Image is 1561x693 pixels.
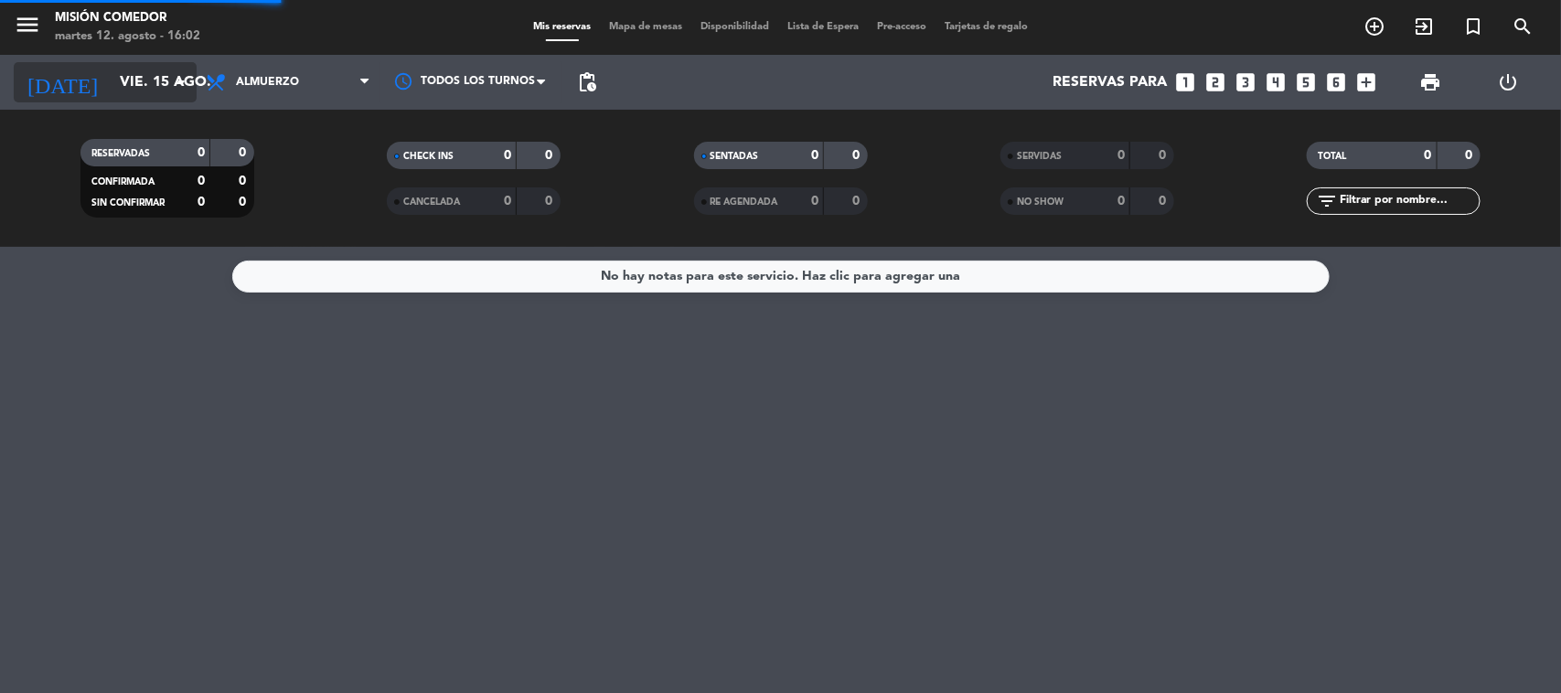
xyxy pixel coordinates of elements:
[576,71,598,93] span: pending_actions
[1117,149,1125,162] strong: 0
[1512,16,1534,37] i: search
[1497,71,1519,93] i: power_settings_new
[936,22,1037,32] span: Tarjetas de regalo
[1425,149,1432,162] strong: 0
[239,146,250,159] strong: 0
[14,11,41,45] button: menu
[198,146,205,159] strong: 0
[1117,195,1125,208] strong: 0
[504,195,511,208] strong: 0
[852,195,863,208] strong: 0
[524,22,600,32] span: Mis reservas
[1174,70,1198,94] i: looks_one
[1355,70,1379,94] i: add_box
[868,22,936,32] span: Pre-acceso
[1017,197,1064,207] span: NO SHOW
[1204,70,1228,94] i: looks_two
[1017,152,1062,161] span: SERVIDAS
[1325,70,1349,94] i: looks_6
[546,149,557,162] strong: 0
[55,9,200,27] div: Misión Comedor
[403,197,460,207] span: CANCELADA
[1316,190,1338,212] i: filter_list
[852,149,863,162] strong: 0
[1363,16,1385,37] i: add_circle_outline
[1159,195,1170,208] strong: 0
[1462,16,1484,37] i: turned_in_not
[14,62,111,102] i: [DATE]
[1470,55,1547,110] div: LOG OUT
[600,22,691,32] span: Mapa de mesas
[1295,70,1319,94] i: looks_5
[170,71,192,93] i: arrow_drop_down
[236,76,299,89] span: Almuerzo
[711,152,759,161] span: SENTADAS
[91,177,155,187] span: CONFIRMADA
[1235,70,1258,94] i: looks_3
[811,195,818,208] strong: 0
[504,149,511,162] strong: 0
[239,175,250,187] strong: 0
[601,266,960,287] div: No hay notas para este servicio. Haz clic para agregar una
[403,152,454,161] span: CHECK INS
[1419,71,1441,93] span: print
[91,198,165,208] span: SIN CONFIRMAR
[1466,149,1477,162] strong: 0
[198,175,205,187] strong: 0
[1159,149,1170,162] strong: 0
[691,22,778,32] span: Disponibilidad
[14,11,41,38] i: menu
[811,149,818,162] strong: 0
[778,22,868,32] span: Lista de Espera
[1318,152,1346,161] span: TOTAL
[1053,74,1168,91] span: Reservas para
[1265,70,1288,94] i: looks_4
[91,149,150,158] span: RESERVADAS
[711,197,778,207] span: RE AGENDADA
[546,195,557,208] strong: 0
[1413,16,1435,37] i: exit_to_app
[1338,191,1480,211] input: Filtrar por nombre...
[55,27,200,46] div: martes 12. agosto - 16:02
[239,196,250,208] strong: 0
[198,196,205,208] strong: 0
